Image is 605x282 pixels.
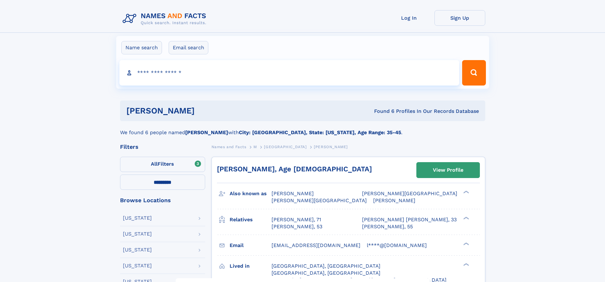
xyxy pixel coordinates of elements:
[120,197,205,203] div: Browse Locations
[121,41,162,54] label: Name search
[230,214,272,225] h3: Relatives
[362,190,457,196] span: [PERSON_NAME][GEOGRAPHIC_DATA]
[434,10,485,26] a: Sign Up
[462,242,469,246] div: ❯
[264,143,306,151] a: [GEOGRAPHIC_DATA]
[272,263,380,269] span: [GEOGRAPHIC_DATA], [GEOGRAPHIC_DATA]
[462,216,469,220] div: ❯
[119,60,460,86] input: search input
[462,262,469,266] div: ❯
[462,190,469,194] div: ❯
[126,107,285,115] h1: [PERSON_NAME]
[120,10,212,27] img: Logo Names and Facts
[185,129,228,135] b: [PERSON_NAME]
[120,121,485,136] div: We found 6 people named with .
[123,216,152,221] div: [US_STATE]
[417,162,480,178] a: View Profile
[373,197,415,203] span: [PERSON_NAME]
[433,163,463,177] div: View Profile
[362,216,457,223] a: [PERSON_NAME] [PERSON_NAME], 33
[272,197,367,203] span: [PERSON_NAME][GEOGRAPHIC_DATA]
[272,242,360,248] span: [EMAIL_ADDRESS][DOMAIN_NAME]
[169,41,208,54] label: Email search
[272,190,314,196] span: [PERSON_NAME]
[272,216,321,223] a: [PERSON_NAME], 71
[462,60,486,86] button: Search Button
[253,145,257,149] span: M
[239,129,401,135] b: City: [GEOGRAPHIC_DATA], State: [US_STATE], Age Range: 35-45
[120,144,205,150] div: Filters
[272,270,380,276] span: [GEOGRAPHIC_DATA], [GEOGRAPHIC_DATA]
[212,143,246,151] a: Names and Facts
[230,240,272,251] h3: Email
[230,261,272,272] h3: Lived in
[123,247,152,252] div: [US_STATE]
[123,231,152,237] div: [US_STATE]
[384,10,434,26] a: Log In
[314,145,348,149] span: [PERSON_NAME]
[362,223,413,230] a: [PERSON_NAME], 55
[272,223,322,230] a: [PERSON_NAME], 53
[151,161,158,167] span: All
[230,188,272,199] h3: Also known as
[264,145,306,149] span: [GEOGRAPHIC_DATA]
[123,263,152,268] div: [US_STATE]
[217,165,372,173] a: [PERSON_NAME], Age [DEMOGRAPHIC_DATA]
[253,143,257,151] a: M
[284,108,479,115] div: Found 6 Profiles In Our Records Database
[120,157,205,172] label: Filters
